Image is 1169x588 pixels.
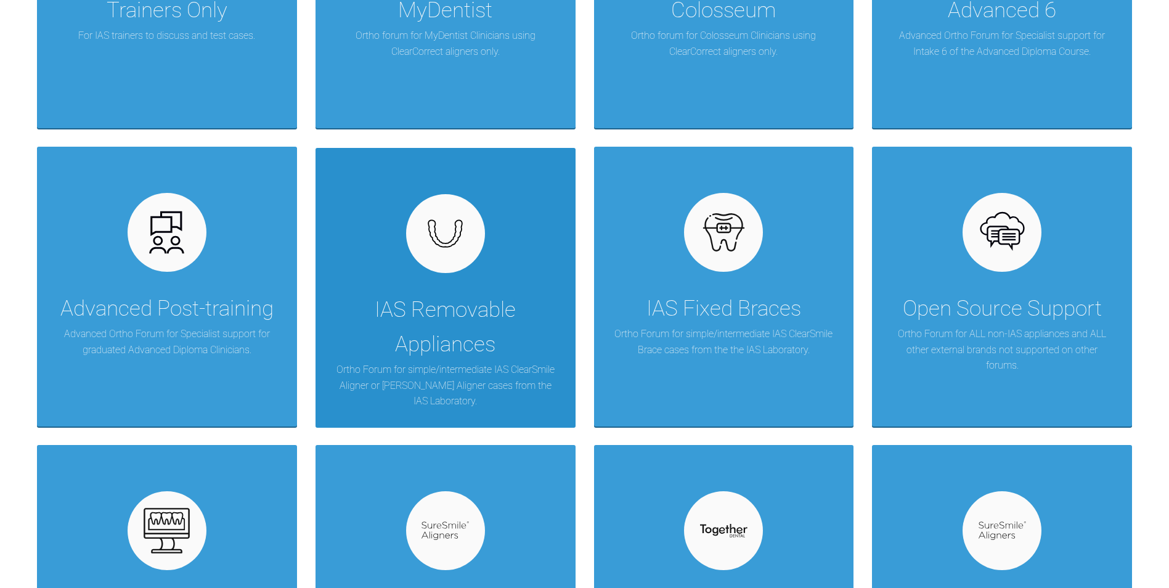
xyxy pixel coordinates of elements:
[872,147,1132,427] a: Open Source SupportOrtho Forum for ALL non-IAS appliances and ALL other external brands not suppo...
[334,293,557,362] div: IAS Removable Appliances
[143,507,190,555] img: restorative.65e8f6b6.svg
[78,28,255,44] p: For IAS trainers to discuss and test cases.
[890,28,1114,59] p: Advanced Ortho Forum for Specialist support for Intake 6 of the Advanced Diploma Course.
[903,292,1102,326] div: Open Source Support
[422,216,469,251] img: removables.927eaa4e.svg
[422,521,469,541] img: suresmile.935bb804.svg
[646,292,801,326] div: IAS Fixed Braces
[55,326,279,357] p: Advanced Ortho Forum for Specialist support for graduated Advanced Diploma Clinicians.
[594,147,854,427] a: IAS Fixed BracesOrtho Forum for simple/intermediate IAS ClearSmile Brace cases from the the IAS L...
[979,209,1026,256] img: opensource.6e495855.svg
[143,209,190,256] img: advanced.73cea251.svg
[334,362,557,409] p: Ortho Forum for simple/intermediate IAS ClearSmile Aligner or [PERSON_NAME] Aligner cases from th...
[334,28,557,59] p: Ortho forum for MyDentist Clinicians using ClearCorrect aligners only.
[613,28,836,59] p: Ortho forum for Colosseum Clinicians using ClearCorrect aligners only.
[890,326,1114,374] p: Ortho Forum for ALL non-IAS appliances and ALL other external brands not supported on other forums.
[60,292,274,326] div: Advanced Post-training
[700,524,747,537] img: together-dental.c2c32a68.svg
[316,147,576,427] a: IAS Removable AppliancesOrtho Forum for simple/intermediate IAS ClearSmile Aligner or [PERSON_NAM...
[700,209,747,256] img: fixed.9f4e6236.svg
[37,147,297,427] a: Advanced Post-trainingAdvanced Ortho Forum for Specialist support for graduated Advanced Diploma ...
[979,521,1026,541] img: suresmile.935bb804.svg
[613,326,836,357] p: Ortho Forum for simple/intermediate IAS ClearSmile Brace cases from the the IAS Laboratory.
